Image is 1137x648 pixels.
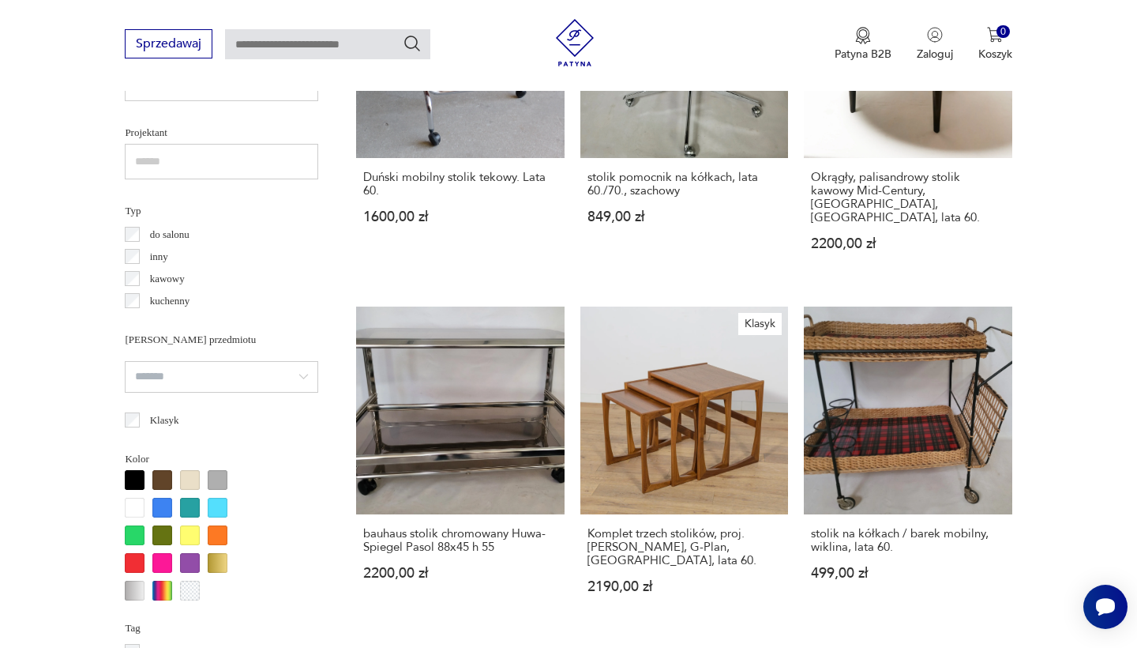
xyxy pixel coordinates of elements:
[917,47,953,62] p: Zaloguj
[150,292,190,310] p: kuchenny
[996,25,1010,39] div: 0
[150,248,168,266] p: inny
[125,620,318,637] p: Tag
[917,27,953,62] button: Zaloguj
[811,171,1004,224] h3: Okrągły, palisandrowy stolik kawowy Mid-Century, [GEOGRAPHIC_DATA], [GEOGRAPHIC_DATA], lata 60.
[811,567,1004,580] p: 499,00 zł
[835,47,891,62] p: Patyna B2B
[927,27,943,43] img: Ikonka użytkownika
[356,307,564,624] a: bauhaus stolik chromowany Huwa-Spiegel Pasol 88x45 h 55bauhaus stolik chromowany Huwa-Spiegel Pas...
[978,47,1012,62] p: Koszyk
[811,527,1004,554] h3: stolik na kółkach / barek mobilny, wiklina, lata 60.
[125,29,212,58] button: Sprzedawaj
[125,40,212,51] a: Sprzedawaj
[403,34,422,53] button: Szukaj
[363,171,557,198] h3: Duński mobilny stolik tekowy. Lata 60.
[835,27,891,62] button: Patyna B2B
[587,171,781,198] h3: stolik pomocnik na kółkach, lata 60./70., szachowy
[150,412,179,429] p: Klasyk
[125,331,318,348] p: [PERSON_NAME] przedmiotu
[125,202,318,220] p: Typ
[363,527,557,554] h3: bauhaus stolik chromowany Huwa-Spiegel Pasol 88x45 h 55
[150,270,185,288] p: kawowy
[551,19,599,66] img: Patyna - sklep z meblami i dekoracjami vintage
[363,567,557,580] p: 2200,00 zł
[835,27,891,62] a: Ikona medaluPatyna B2B
[125,124,318,141] p: Projektant
[587,580,781,593] p: 2190,00 zł
[855,27,871,44] img: Ikona medalu
[987,27,1003,43] img: Ikona koszyka
[587,527,781,567] h3: Komplet trzech stolików, proj. [PERSON_NAME], G-Plan, [GEOGRAPHIC_DATA], lata 60.
[804,307,1011,624] a: stolik na kółkach / barek mobilny, wiklina, lata 60.stolik na kółkach / barek mobilny, wiklina, l...
[580,307,788,624] a: KlasykKomplet trzech stolików, proj. R. Benett, G-Plan, Wielka Brytania, lata 60.Komplet trzech s...
[150,226,189,243] p: do salonu
[811,237,1004,251] p: 2200,00 zł
[1083,585,1128,629] iframe: Smartsupp widget button
[125,450,318,468] p: Kolor
[978,27,1012,62] button: 0Koszyk
[587,210,781,224] p: 849,00 zł
[363,210,557,224] p: 1600,00 zł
